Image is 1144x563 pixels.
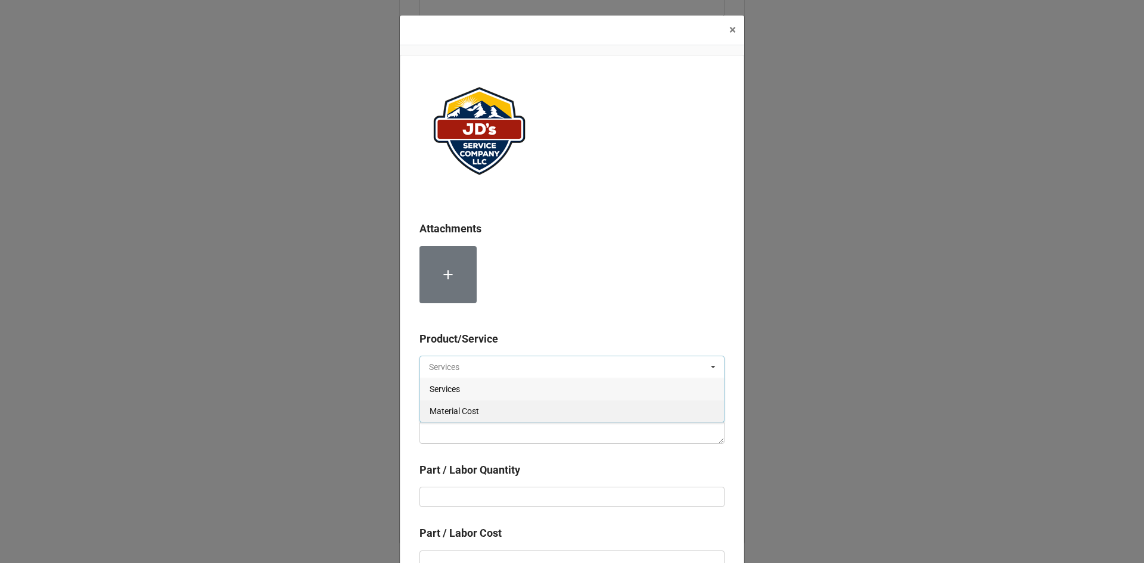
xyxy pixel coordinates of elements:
[419,74,539,188] img: user-attachments%2Flegacy%2Fextension-attachments%2FePqffAuANl%2FJDServiceCoLogo_website.png
[430,406,479,416] span: Material Cost
[419,525,502,542] label: Part / Labor Cost
[419,331,498,347] label: Product/Service
[419,462,520,478] label: Part / Labor Quantity
[729,23,736,37] span: ×
[430,384,460,394] span: Services
[419,220,481,237] label: Attachments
